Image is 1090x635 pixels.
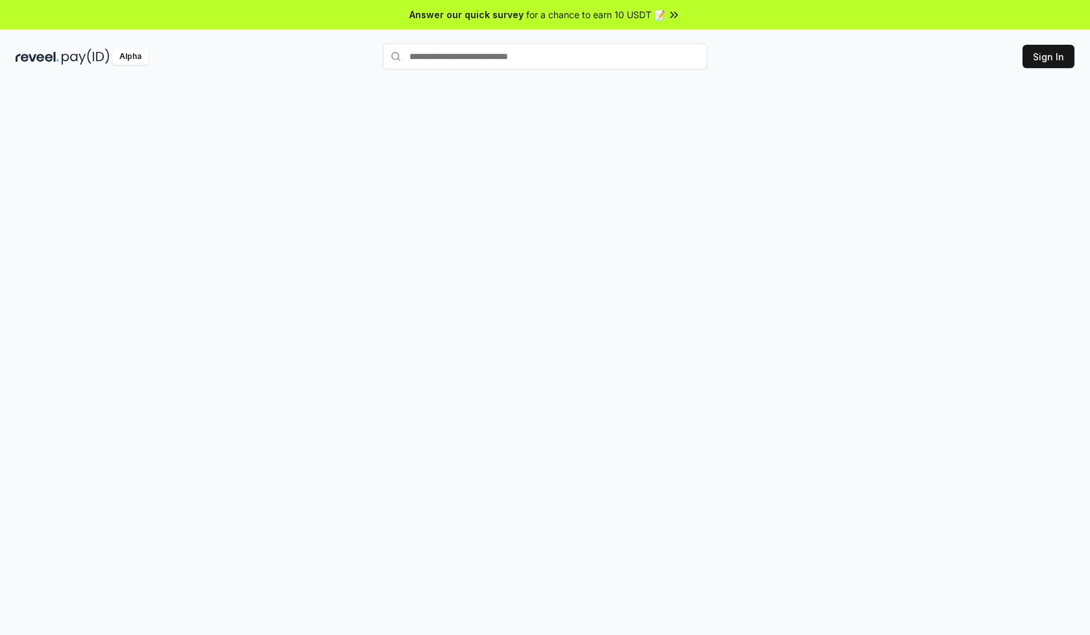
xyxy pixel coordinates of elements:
[62,49,110,65] img: pay_id
[16,49,59,65] img: reveel_dark
[1023,45,1074,68] button: Sign In
[526,8,665,21] span: for a chance to earn 10 USDT 📝
[409,8,524,21] span: Answer our quick survey
[112,49,149,65] div: Alpha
